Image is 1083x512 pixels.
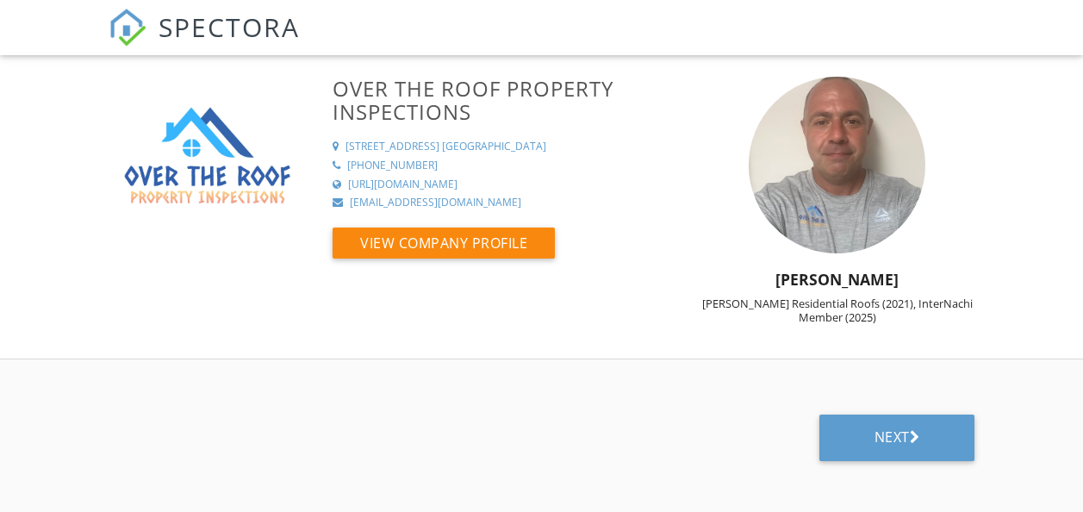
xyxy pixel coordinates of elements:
[874,428,920,446] div: Next
[333,159,679,173] a: [PHONE_NUMBER]
[109,77,307,235] img: fulllogo.jpg
[689,297,985,324] div: [PERSON_NAME] Residential Roofs (2021), InterNachi Member (2025)
[333,178,679,192] a: [URL][DOMAIN_NAME]
[347,159,438,173] div: [PHONE_NUMBER]
[350,196,521,210] div: [EMAIL_ADDRESS][DOMAIN_NAME]
[689,271,985,288] h5: [PERSON_NAME]
[442,140,546,154] div: [GEOGRAPHIC_DATA]
[749,77,925,253] img: img_1976.jpeg
[348,178,457,192] div: [URL][DOMAIN_NAME]
[333,228,555,259] button: View Company Profile
[333,77,679,123] h3: Over The Roof Property Inspections
[109,9,146,47] img: The Best Home Inspection Software - Spectora
[109,23,300,59] a: SPECTORA
[333,239,555,258] a: View Company Profile
[159,9,300,45] span: SPECTORA
[333,140,679,154] a: [STREET_ADDRESS] [GEOGRAPHIC_DATA]
[345,140,439,154] div: [STREET_ADDRESS]
[333,196,679,210] a: [EMAIL_ADDRESS][DOMAIN_NAME]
